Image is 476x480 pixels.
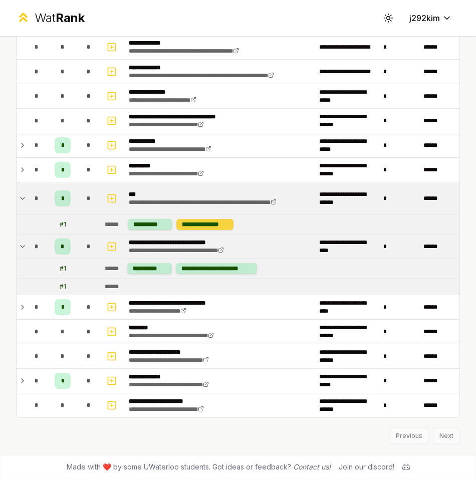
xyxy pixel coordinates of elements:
[60,220,66,228] div: # 1
[35,10,85,26] div: Wat
[16,10,85,26] a: WatRank
[293,462,331,471] a: Contact us!
[60,283,66,291] div: # 1
[67,462,331,472] span: Made with ❤️ by some UWaterloo students. Got ideas or feedback?
[409,12,440,24] span: j292kim
[401,9,460,27] button: j292kim
[339,462,394,472] div: Join our discord!
[56,11,85,25] span: Rank
[60,265,66,273] div: # 1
